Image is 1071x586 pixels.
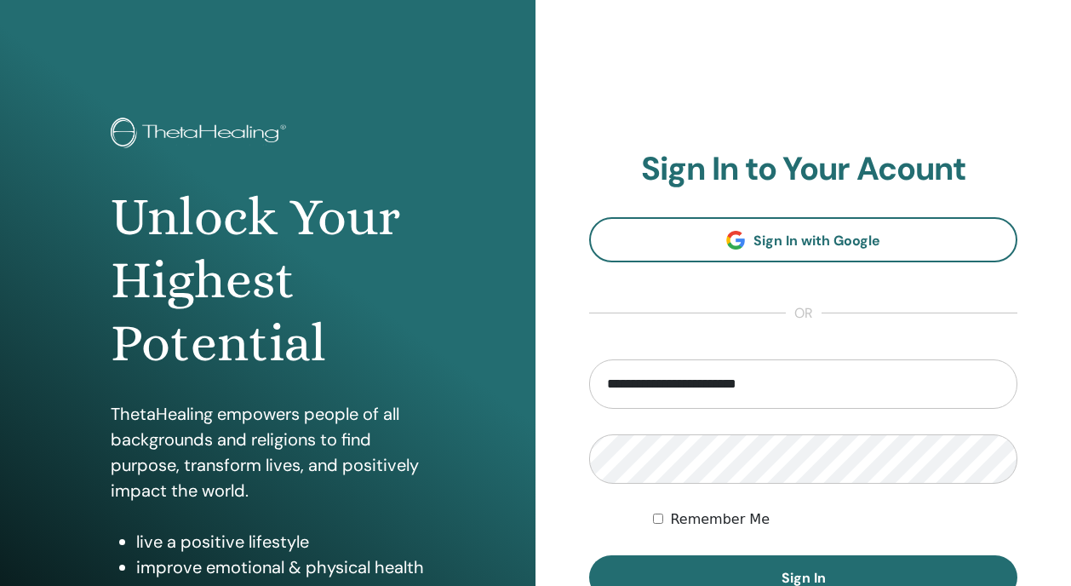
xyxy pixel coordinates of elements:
[589,217,1017,262] a: Sign In with Google
[136,554,425,580] li: improve emotional & physical health
[589,150,1017,189] h2: Sign In to Your Acount
[753,232,880,250] span: Sign In with Google
[653,509,1017,530] div: Keep me authenticated indefinitely or until I manually logout
[786,303,822,324] span: or
[111,186,425,376] h1: Unlock Your Highest Potential
[136,529,425,554] li: live a positive lifestyle
[111,401,425,503] p: ThetaHealing empowers people of all backgrounds and religions to find purpose, transform lives, a...
[670,509,770,530] label: Remember Me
